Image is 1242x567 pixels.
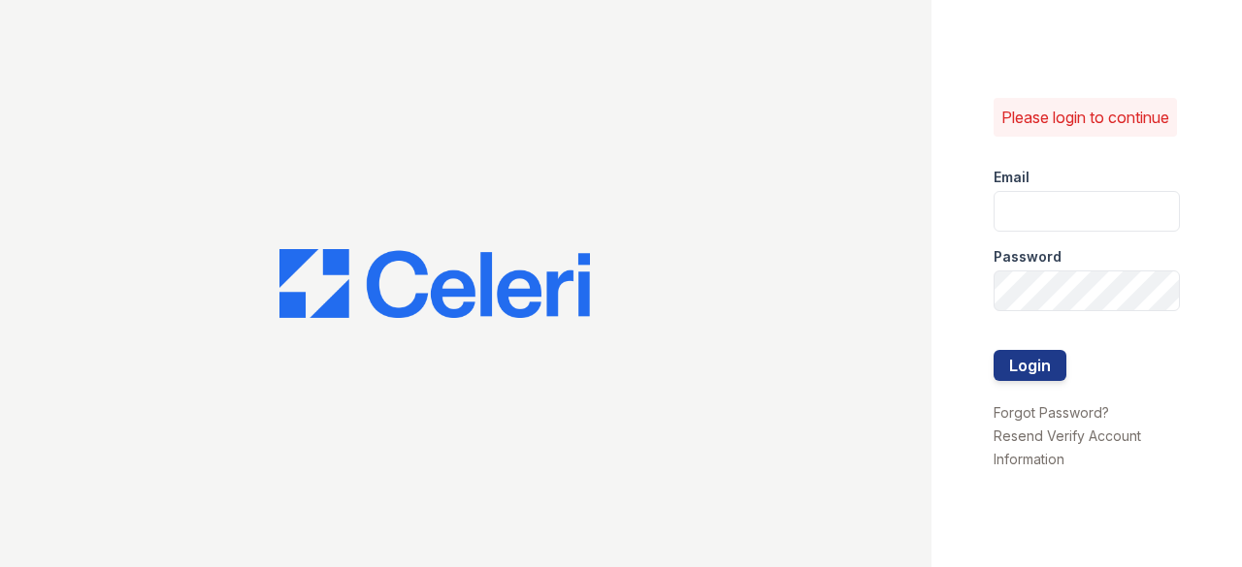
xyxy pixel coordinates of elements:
label: Email [994,168,1030,187]
button: Login [994,350,1066,381]
p: Please login to continue [1001,106,1169,129]
a: Forgot Password? [994,404,1109,421]
a: Resend Verify Account Information [994,427,1141,467]
img: CE_Logo_Blue-a8612792a0a2168367f1c8372b55b34899dd931a85d93a1a3d3e32e68fde9ad4.png [279,249,590,319]
label: Password [994,247,1062,267]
